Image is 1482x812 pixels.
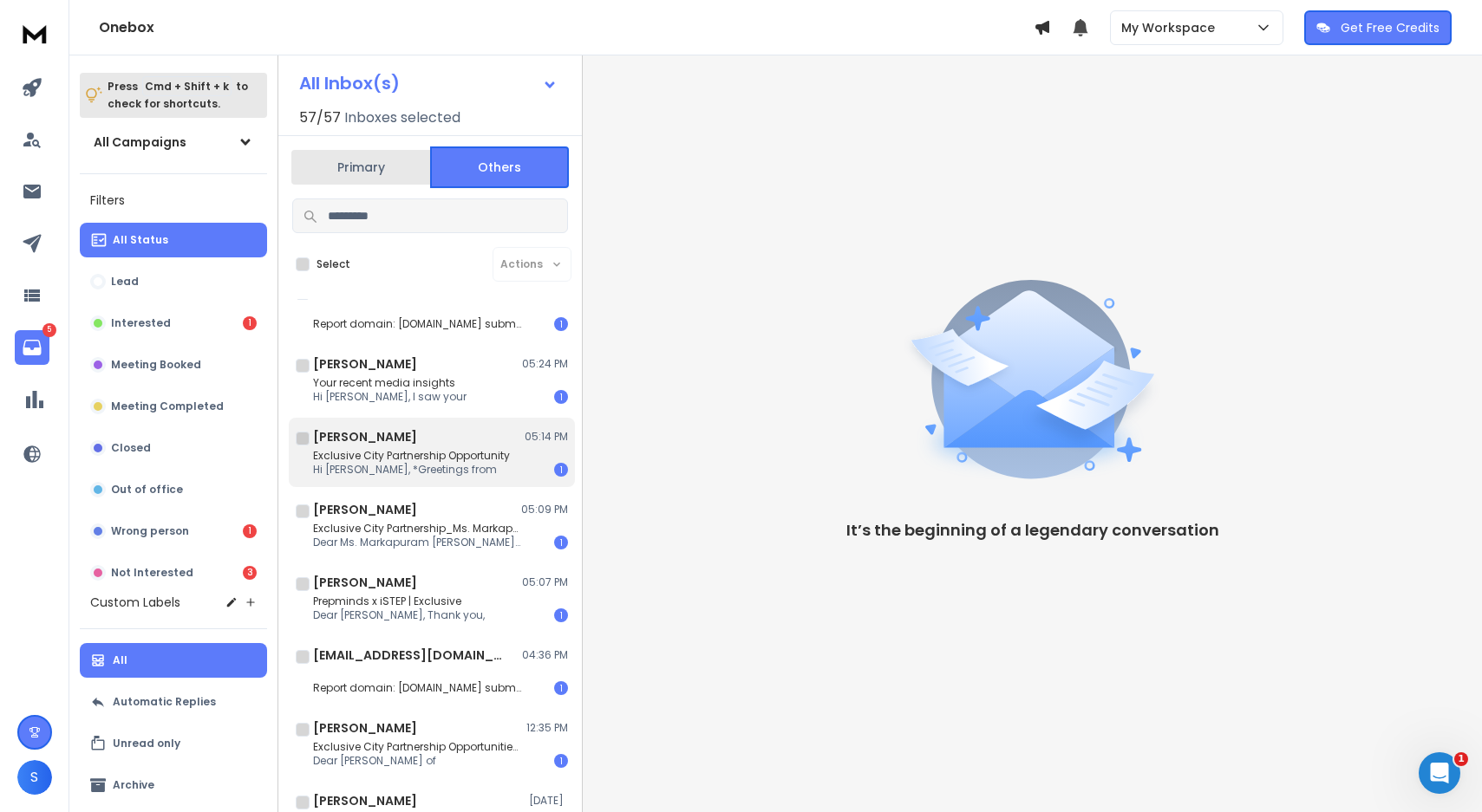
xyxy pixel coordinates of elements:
button: Lead [80,264,267,299]
p: Dear [PERSON_NAME] of [313,754,521,768]
p: Out of office [111,483,183,497]
div: 1 [243,316,257,330]
p: 04:36 PM [522,648,568,662]
p: 12:35 PM [526,721,568,735]
button: Not Interested3 [80,555,267,590]
label: Select [317,257,350,271]
span: 57 / 57 [299,107,341,128]
h1: [PERSON_NAME] [313,574,417,591]
h1: [PERSON_NAME] [313,355,417,373]
div: 1 [554,390,568,404]
p: Archive [113,778,154,792]
button: Meeting Booked [80,348,267,382]
iframe: Intercom live chat [1419,752,1460,794]
div: 1 [554,608,568,622]
button: All Inbox(s) [285,66,571,101]
p: It’s the beginning of a legendary conversation [846,518,1219,542]
button: All Campaigns [80,125,267,159]
button: Archive [80,768,267,802]
p: [DATE] [529,794,568,808]
button: Closed [80,431,267,465]
h1: [PERSON_NAME] [313,719,417,737]
p: 05:09 PM [521,503,568,516]
p: Prepminds x iSTEP | Exclusive [313,594,485,608]
p: Not Interested [111,566,193,580]
p: Exclusive City Partnership Opportunity [313,449,510,463]
button: Unread only [80,726,267,761]
p: All Status [113,233,168,247]
div: 1 [554,536,568,549]
h1: [PERSON_NAME] [313,501,417,518]
p: Unread only [113,737,180,750]
div: 1 [554,463,568,477]
span: Cmd + Shift + k [142,76,232,96]
p: Get Free Credits [1341,19,1440,36]
p: Interested [111,316,171,330]
p: 05:24 PM [522,357,568,371]
p: Dear [PERSON_NAME], Thank you, [313,608,485,622]
h3: Custom Labels [90,594,180,611]
button: Meeting Completed [80,389,267,424]
p: Report domain: [DOMAIN_NAME] submitter: [DOMAIN_NAME] [313,681,521,695]
p: Meeting Booked [111,358,201,372]
p: Report domain: [DOMAIN_NAME] submitter: [DOMAIN_NAME] [313,317,521,331]
p: 05:07 PM [522,575,568,589]
p: Automatic Replies [113,695,216,709]
div: 1 [554,681,568,695]
button: Interested1 [80,306,267,341]
button: Wrong person1 [80,514,267,549]
p: Hi [PERSON_NAME], I saw your [313,390,467,404]
p: My Workspace [1121,19,1222,36]
p: Hi [PERSON_NAME], *Greetings from [313,463,510,477]
h1: [PERSON_NAME] [313,428,417,445]
p: Lead [111,275,139,289]
p: Wrong person [111,524,189,538]
h1: [PERSON_NAME] [313,792,417,809]
p: 05:14 PM [525,430,568,444]
h3: Inboxes selected [344,107,460,128]
div: 3 [243,566,257,580]
div: 1 [554,754,568,768]
span: 1 [1454,752,1468,766]
img: logo [17,17,52,49]
h1: All Inbox(s) [299,75,400,92]
p: Your recent media insights [313,376,467,390]
div: 1 [554,317,568,331]
p: All [113,653,127,667]
h3: Filters [80,188,267,212]
p: Closed [111,441,151,455]
p: Meeting Completed [111,400,224,413]
h1: Onebox [99,17,1034,38]
h1: All Campaigns [94,133,186,151]
h1: [EMAIL_ADDRESS][DOMAIN_NAME] [313,646,504,664]
p: Exclusive City Partnership_Ms. Markapuram Sushma_11082025 [313,522,521,536]
button: Get Free Credits [1304,10,1452,45]
button: Automatic Replies [80,685,267,719]
button: All Status [80,223,267,257]
button: All [80,643,267,678]
a: 5 [15,330,49,365]
div: 1 [243,524,257,538]
button: Primary [291,148,430,186]
button: Others [430,146,569,188]
button: Out of office [80,472,267,507]
p: Press to check for shortcuts. [108,78,248,113]
p: Exclusive City Partnership Opportunities_Mr. [PERSON_NAME] [313,740,521,754]
p: Dear Ms. Markapuram [PERSON_NAME] Mam, [313,536,521,549]
button: S [17,760,52,795]
p: 5 [42,323,56,337]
